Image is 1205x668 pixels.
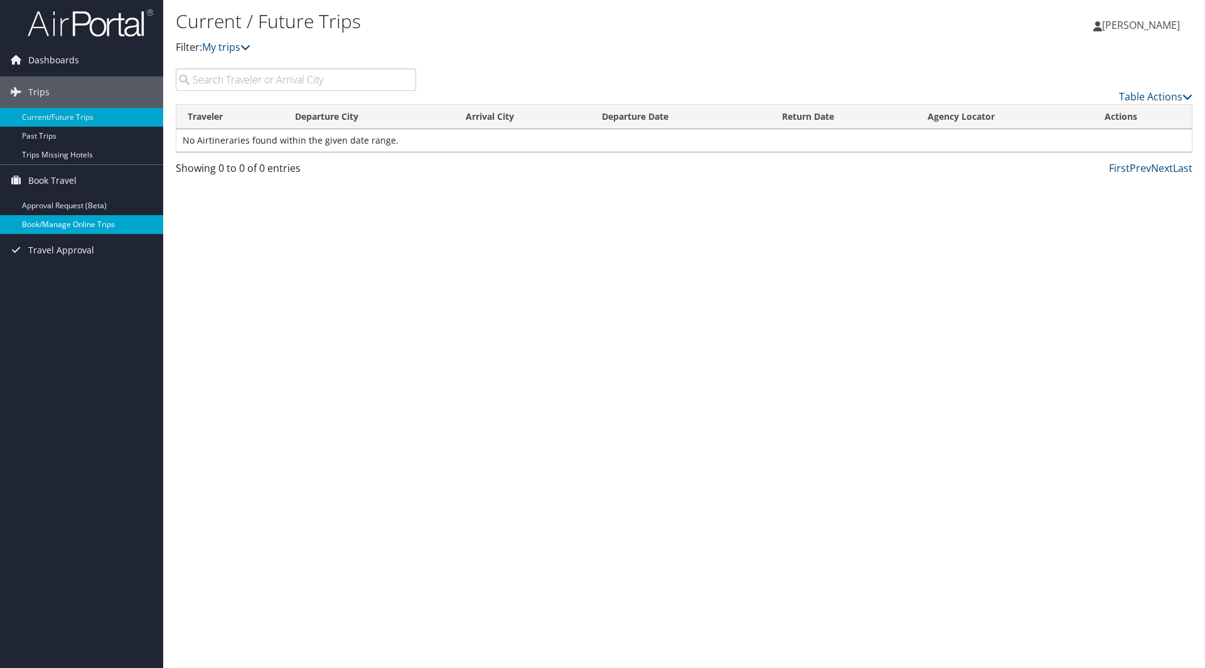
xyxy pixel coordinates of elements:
[28,8,153,38] img: airportal-logo.png
[1130,161,1151,175] a: Prev
[176,68,416,91] input: Search Traveler or Arrival City
[28,235,94,266] span: Travel Approval
[771,105,916,129] th: Return Date: activate to sort column ascending
[28,165,77,196] span: Book Travel
[1093,6,1192,44] a: [PERSON_NAME]
[1093,105,1192,129] th: Actions
[176,105,284,129] th: Traveler: activate to sort column ascending
[454,105,591,129] th: Arrival City: activate to sort column ascending
[202,40,250,54] a: My trips
[1119,90,1192,103] a: Table Actions
[1151,161,1173,175] a: Next
[28,45,79,76] span: Dashboards
[916,105,1093,129] th: Agency Locator: activate to sort column ascending
[176,129,1192,152] td: No Airtineraries found within the given date range.
[176,8,854,34] h1: Current / Future Trips
[284,105,454,129] th: Departure City: activate to sort column ascending
[1102,18,1180,32] span: [PERSON_NAME]
[1109,161,1130,175] a: First
[176,161,416,182] div: Showing 0 to 0 of 0 entries
[28,77,50,108] span: Trips
[591,105,771,129] th: Departure Date: activate to sort column descending
[1173,161,1192,175] a: Last
[176,40,854,56] p: Filter:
